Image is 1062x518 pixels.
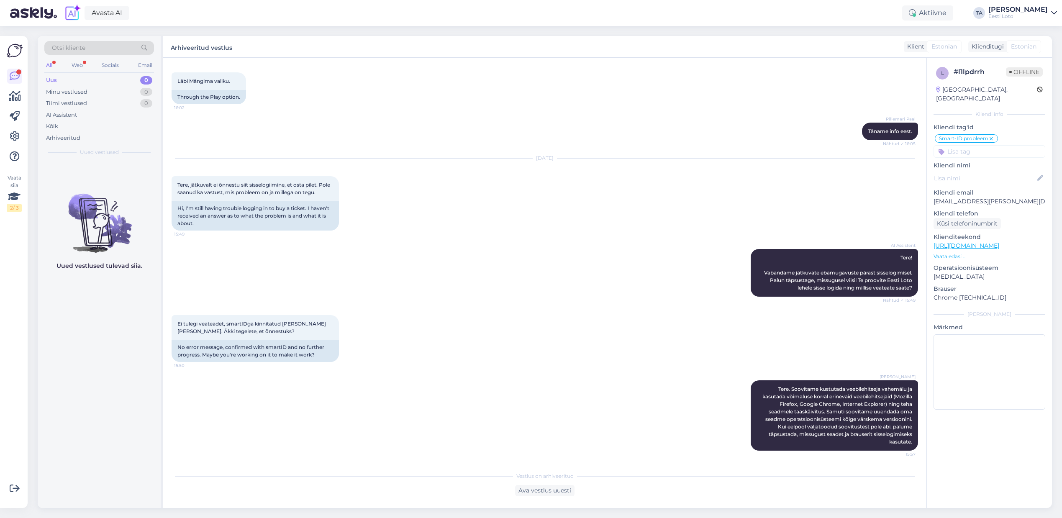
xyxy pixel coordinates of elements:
div: [PERSON_NAME] [934,310,1045,318]
a: [PERSON_NAME]Eesti Loto [988,6,1057,20]
span: 15:57 [884,451,916,457]
div: Web [70,60,85,71]
span: Ei tulegi veateadet, smartIDga kinnitatud [PERSON_NAME] [PERSON_NAME]. Äkki tegelete, et õnnestuks? [177,321,327,334]
div: Kliendi info [934,110,1045,118]
p: Kliendi tag'id [934,123,1045,132]
div: No error message, confirmed with smartID and no further progress. Maybe you're working on it to m... [172,340,339,362]
span: Tere! Vabandame jätkuvate ebamugavuste pärast sisselogimisel. Palun täpsustage, missugusel viisil... [764,254,913,291]
span: Nähtud ✓ 15:49 [883,297,916,303]
span: 15:50 [174,362,205,369]
span: Vestlus on arhiveeritud [516,472,574,480]
div: Uus [46,76,57,85]
span: l [941,70,944,76]
span: 16:02 [174,105,205,111]
div: 2 / 3 [7,204,22,212]
div: Aktiivne [902,5,953,21]
span: Pillemari Paal [884,116,916,122]
p: Kliendi nimi [934,161,1045,170]
input: Lisa nimi [934,174,1036,183]
span: Nähtud ✓ 16:05 [883,141,916,147]
div: Arhiveeritud [46,134,80,142]
div: All [44,60,54,71]
p: Brauser [934,285,1045,293]
input: Lisa tag [934,145,1045,158]
span: Otsi kliente [52,44,85,52]
div: Eesti Loto [988,13,1048,20]
div: Klient [904,42,924,51]
div: AI Assistent [46,111,77,119]
div: # l1lpdrrh [954,67,1006,77]
a: Avasta AI [85,6,129,20]
p: Kliendi telefon [934,209,1045,218]
span: Tere, jätkuvalt ei õnnestu siit sisselogiimine, et osta pilet. Pole saanud ka vastust, mis proble... [177,182,331,195]
div: Minu vestlused [46,88,87,96]
span: Täname info eest. [868,128,912,134]
img: No chats [38,179,161,254]
span: Estonian [931,42,957,51]
div: Vaata siia [7,174,22,212]
p: Operatsioonisüsteem [934,264,1045,272]
div: Tiimi vestlused [46,99,87,108]
p: Uued vestlused tulevad siia. [56,262,142,270]
p: Vaata edasi ... [934,253,1045,260]
div: Hi, I'm still having trouble logging in to buy a ticket. I haven't received an answer as to what ... [172,201,339,231]
span: Läbi Mängima valiku. [177,78,230,84]
div: TA [973,7,985,19]
div: Email [136,60,154,71]
p: [EMAIL_ADDRESS][PERSON_NAME][DOMAIN_NAME] [934,197,1045,206]
div: Through the Play option. [172,90,246,104]
p: Klienditeekond [934,233,1045,241]
div: Ava vestlus uuesti [515,485,575,496]
p: Kliendi email [934,188,1045,197]
span: Estonian [1011,42,1036,51]
div: 0 [140,76,152,85]
div: [DATE] [172,154,918,162]
div: Kõik [46,122,58,131]
img: Askly Logo [7,43,23,59]
span: 15:49 [174,231,205,237]
div: [PERSON_NAME] [988,6,1048,13]
span: [PERSON_NAME] [880,374,916,380]
p: [MEDICAL_DATA] [934,272,1045,281]
label: Arhiveeritud vestlus [171,41,232,52]
div: Küsi telefoninumbrit [934,218,1001,229]
a: [URL][DOMAIN_NAME] [934,242,999,249]
p: Märkmed [934,323,1045,332]
span: Smart-ID probleem [939,136,988,141]
div: Socials [100,60,121,71]
div: 0 [140,88,152,96]
p: Chrome [TECHNICAL_ID] [934,293,1045,302]
div: Klienditugi [968,42,1004,51]
span: Uued vestlused [80,149,119,156]
div: 0 [140,99,152,108]
div: [GEOGRAPHIC_DATA], [GEOGRAPHIC_DATA] [936,85,1037,103]
img: explore-ai [64,4,81,22]
span: Offline [1006,67,1043,77]
span: Tere. Soovitame kustutada veebilehitseja vahemälu ja kasutada võimaluse korral erinevaid veebileh... [762,386,913,445]
span: AI Assistent [884,242,916,249]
